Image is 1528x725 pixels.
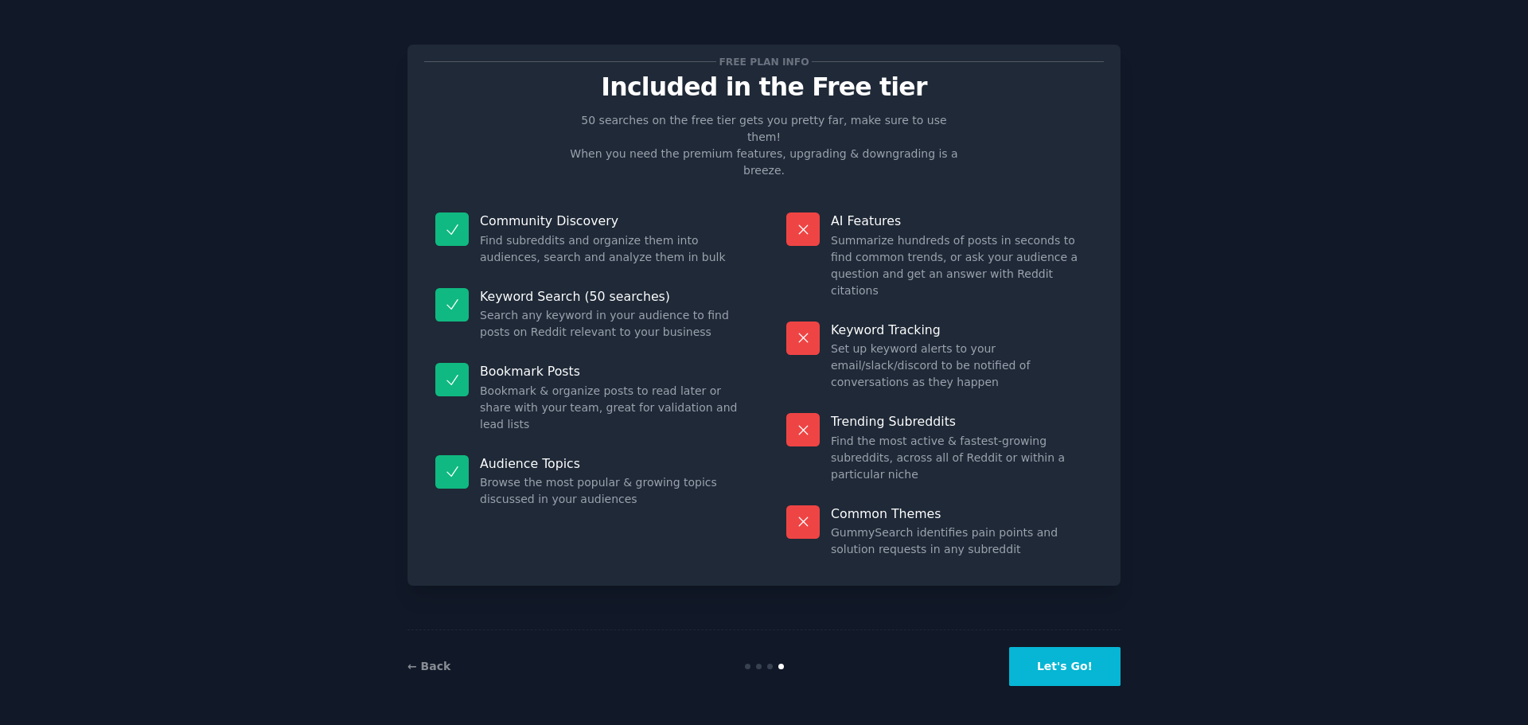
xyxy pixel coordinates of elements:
a: ← Back [407,660,450,672]
p: Keyword Search (50 searches) [480,288,742,305]
dd: Browse the most popular & growing topics discussed in your audiences [480,474,742,508]
dd: Set up keyword alerts to your email/slack/discord to be notified of conversations as they happen [831,341,1093,391]
p: Bookmark Posts [480,363,742,380]
span: Free plan info [716,53,812,70]
p: Audience Topics [480,455,742,472]
dd: Bookmark & organize posts to read later or share with your team, great for validation and lead lists [480,383,742,433]
p: Community Discovery [480,212,742,229]
p: Common Themes [831,505,1093,522]
button: Let's Go! [1009,647,1121,686]
p: Included in the Free tier [424,73,1104,101]
dd: Summarize hundreds of posts in seconds to find common trends, or ask your audience a question and... [831,232,1093,299]
dd: Find subreddits and organize them into audiences, search and analyze them in bulk [480,232,742,266]
p: 50 searches on the free tier gets you pretty far, make sure to use them! When you need the premiu... [563,112,965,179]
p: Trending Subreddits [831,413,1093,430]
p: AI Features [831,212,1093,229]
dd: GummySearch identifies pain points and solution requests in any subreddit [831,524,1093,558]
dd: Search any keyword in your audience to find posts on Reddit relevant to your business [480,307,742,341]
dd: Find the most active & fastest-growing subreddits, across all of Reddit or within a particular niche [831,433,1093,483]
p: Keyword Tracking [831,322,1093,338]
